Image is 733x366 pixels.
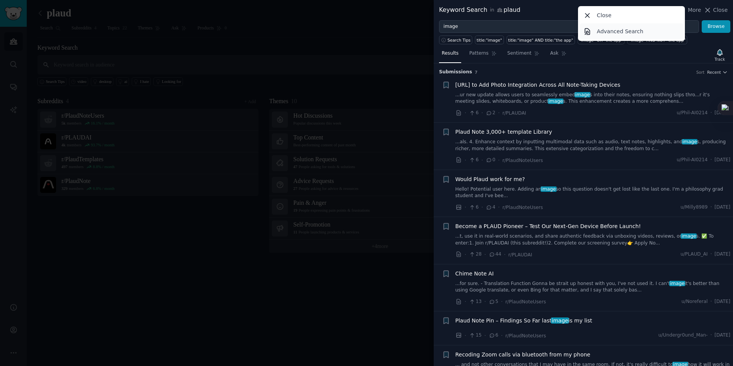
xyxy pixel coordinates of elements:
span: · [465,156,466,164]
span: Recent [707,70,721,75]
span: [DATE] [715,110,730,117]
span: · [710,332,712,339]
span: r/PLAUDAI [502,110,526,116]
a: Become a PLAUD Pioneer – Test Our Next-Gen Device Before Launch! [455,222,641,230]
span: 6 [469,157,478,164]
span: 0 [486,157,495,164]
span: Submission s [439,69,472,76]
span: r/PlaudNoteUsers [502,158,543,163]
span: · [465,332,466,340]
span: u/Milly8989 [681,204,708,211]
span: · [465,298,466,306]
span: u/Undergr0und_Man- [659,332,708,339]
span: Sentiment [507,50,531,57]
span: · [481,109,483,117]
div: Sort [696,70,705,75]
a: Sentiment [505,47,542,63]
p: Advanced Search [597,28,643,36]
span: · [501,332,502,340]
span: · [501,298,502,306]
span: More [688,6,701,14]
button: Browse [702,20,730,33]
span: [DATE] [715,157,730,164]
span: 4 [486,204,495,211]
span: [DATE] [715,298,730,305]
button: More [680,6,701,14]
span: Close [713,6,728,14]
span: · [710,204,712,211]
span: 28 [469,251,481,258]
span: [DATE] [715,204,730,211]
span: u/Phil-AI0214 [676,157,707,164]
span: r/PLAUDAI [509,252,532,257]
span: Patterns [469,50,488,57]
span: · [481,203,483,211]
a: "image" OR "the app" [578,36,625,44]
input: Try a keyword related to your business [439,20,699,33]
a: Patterns [467,47,499,63]
a: ...for sure. - Translation Function Gonna be strait up honest with you, I've not used it. I can't... [455,280,731,294]
span: 44 [489,251,501,258]
span: 13 [469,298,481,305]
button: Search Tips [439,36,472,44]
span: · [484,332,486,340]
span: u/Phil-AI0214 [676,110,707,117]
button: Recent [707,70,728,75]
a: Ask [547,47,569,63]
span: image [548,99,564,104]
a: Results [439,47,461,63]
span: · [498,156,500,164]
a: Plaud Note 3,000+ template Library [455,128,552,136]
span: · [481,156,483,164]
a: Chime Note AI [455,270,494,278]
a: ...t, use it in real-world scenarios, and share authentic feedback via unboxing videos, reviews, ... [455,233,731,246]
span: · [465,109,466,117]
span: r/PlaudNoteUsers [505,299,546,304]
span: image [541,186,557,192]
p: Close [597,11,611,19]
span: · [465,203,466,211]
a: Hello! Potential user here. Adding animageso this question doesn't get lost like the last one. I'... [455,186,731,199]
a: ...als. 4. Enhance context by inputting multimodal data such as audio, text notes, highlights, an... [455,139,731,152]
span: · [465,251,466,259]
span: 7 [475,70,478,74]
span: · [504,251,505,259]
span: Results [442,50,459,57]
span: u/Noreferal [681,298,708,305]
button: Track [712,47,728,63]
div: Keyword Search plaud [439,5,520,15]
a: Would Plaud work for me? [455,175,525,183]
span: · [710,298,712,305]
a: Recoding Zoom calls via bluetooth from my phone [455,351,591,359]
span: · [498,109,500,117]
span: · [484,251,486,259]
span: 2 [486,110,495,117]
span: Search Tips [447,37,471,43]
span: Ask [550,50,559,57]
span: · [710,110,712,117]
span: · [710,251,712,258]
button: Close [704,6,728,14]
span: u/PLAUD_AI [680,251,707,258]
div: title:"image" [477,37,502,43]
span: r/PlaudNoteUsers [502,205,543,210]
span: [DATE] [715,332,730,339]
a: Plaud Note Pin – Findings So Far lastimageis my list [455,317,592,325]
span: · [710,157,712,164]
div: Track [715,57,725,62]
span: · [484,298,486,306]
span: [DATE] [715,251,730,258]
span: · [498,203,500,211]
a: title:"image" [475,36,504,44]
span: 15 [469,332,481,339]
span: [URL] to Add Photo Integration Across All Note-Taking Devices [455,81,620,89]
a: title:"image" AND title:"the app" [507,36,575,44]
span: 6 [469,204,478,211]
a: Advanced Search [580,23,684,39]
span: 6 [469,110,478,117]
